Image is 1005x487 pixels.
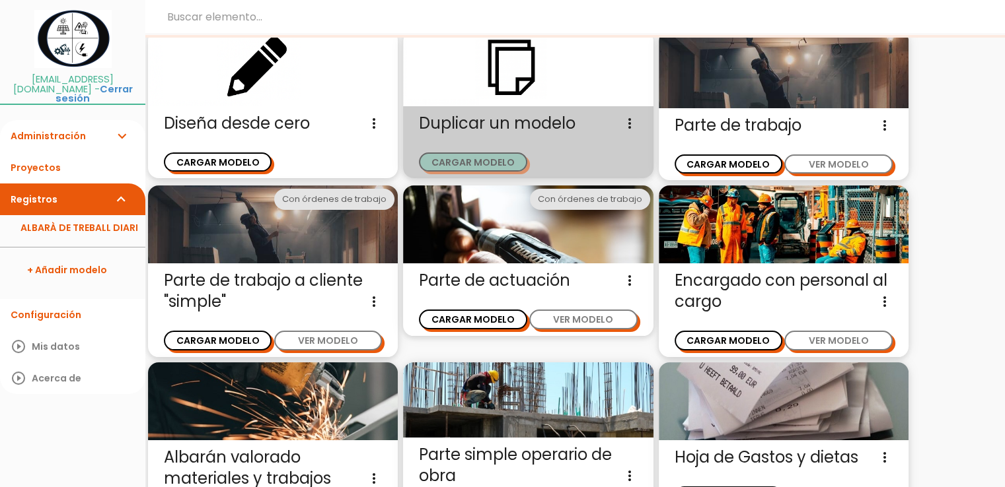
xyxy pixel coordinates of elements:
span: Encargado con personal al cargo [675,270,893,312]
button: CARGAR MODELO [419,309,527,329]
span: Parte simple operario de obra [419,444,637,486]
i: play_circle_outline [11,362,26,394]
i: more_vert [622,465,638,486]
i: expand_more [114,120,130,152]
i: more_vert [366,113,382,134]
span: Parte de actuación [419,270,637,291]
a: + Añadir modelo [7,254,139,286]
img: gastos.jpg [659,362,909,440]
span: Parte de trabajo a cliente "simple" [164,270,382,312]
img: parte-operario-obra-simple.jpg [403,362,653,438]
img: actuacion.jpg [403,185,653,263]
img: duplicar.png [403,30,653,106]
button: VER MODELO [784,154,892,174]
span: Duplicar un modelo [419,113,637,134]
i: more_vert [366,291,382,312]
div: Con órdenes de trabajo [274,189,394,210]
i: more_vert [622,113,638,134]
i: more_vert [877,115,893,136]
div: Con órdenes de trabajo [530,189,650,210]
button: CARGAR MODELO [164,331,272,350]
button: VER MODELO [784,331,892,350]
span: Parte de trabajo [675,115,893,136]
a: Cerrar sesión [56,82,133,106]
img: partediariooperario.jpg [659,30,909,108]
img: trabajos.jpg [148,362,398,440]
img: partediariooperario.jpg [148,185,398,263]
img: enblanco.png [148,30,398,106]
button: CARGAR MODELO [164,152,272,172]
img: encargado.jpg [659,185,909,263]
button: CARGAR MODELO [675,331,782,350]
i: more_vert [877,291,893,312]
button: CARGAR MODELO [419,152,527,172]
button: VER MODELO [274,331,382,350]
span: Diseña desde cero [164,113,382,134]
button: VER MODELO [529,309,637,329]
img: itcons-logo [34,10,112,68]
span: Hoja de Gastos y dietas [675,447,893,468]
i: more_vert [622,270,638,291]
i: more_vert [877,447,893,468]
i: play_circle_outline [11,331,26,362]
i: expand_more [114,183,130,215]
button: CARGAR MODELO [675,154,782,174]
